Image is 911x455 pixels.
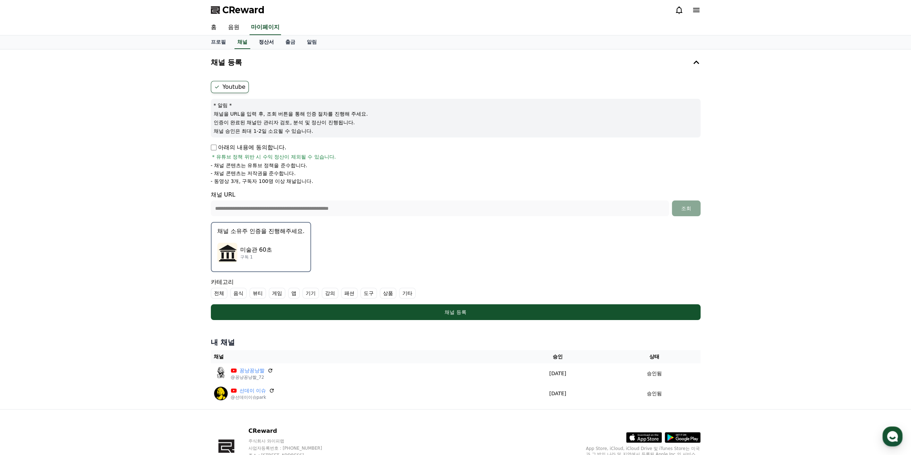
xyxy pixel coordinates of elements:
button: 채널 소유주 인증을 진행해주세요. 미술관 60초 미술관 60초 구독 1 [211,222,311,272]
a: 대화 [47,227,92,245]
label: 뷰티 [249,288,266,299]
span: 대화 [66,238,74,244]
th: 채널 [211,350,508,363]
label: 음식 [230,288,247,299]
img: 꽁냥꽁냥짤 [214,366,228,381]
a: 설정 [92,227,137,245]
p: - 채널 콘텐츠는 저작권을 준수합니다. [211,170,296,177]
a: 알림 [301,35,323,49]
img: 미술관 60초 [217,243,237,263]
a: 채널 [234,35,250,49]
h4: 채널 등록 [211,58,242,66]
th: 승인 [507,350,608,363]
p: 채널 소유주 인증을 진행해주세요. [217,227,305,236]
label: 강의 [322,288,338,299]
label: Youtube [211,81,249,93]
button: 조회 [672,200,701,216]
a: 선데이 이슈 [239,387,266,395]
label: 도구 [360,288,377,299]
div: 채널 등록 [225,309,686,316]
p: CReward [248,427,336,435]
p: 아래의 내용에 동의합니다. [211,143,286,152]
div: 조회 [675,205,698,212]
a: 음원 [222,20,245,35]
img: 선데이 이슈 [214,386,228,401]
p: 승인됨 [647,370,662,377]
a: 출금 [280,35,301,49]
p: 구독 1 [240,254,272,260]
span: CReward [222,4,265,16]
div: 카테고리 [211,278,701,299]
button: 채널 등록 [208,52,703,72]
div: 채널 URL [211,190,701,216]
h4: 내 채널 [211,337,701,347]
p: [DATE] [510,390,605,397]
label: 게임 [269,288,285,299]
p: 승인됨 [647,390,662,397]
span: * 유튜브 정책 위반 시 수익 정산이 제외될 수 있습니다. [212,153,336,160]
p: - 채널 콘텐츠는 유튜브 정책을 준수합니다. [211,162,307,169]
th: 상태 [608,350,701,363]
label: 패션 [341,288,358,299]
p: 사업자등록번호 : [PHONE_NUMBER] [248,445,336,451]
a: 마이페이지 [249,20,281,35]
label: 기기 [302,288,319,299]
label: 기타 [399,288,416,299]
a: 프로필 [205,35,232,49]
p: 주식회사 와이피랩 [248,438,336,444]
p: 채널을 URL을 입력 후, 조회 버튼을 통해 인증 절차를 진행해 주세요. [214,110,698,117]
p: @꽁냥꽁냥짤_72 [231,374,273,380]
a: 홈 [2,227,47,245]
label: 전체 [211,288,227,299]
a: 꽁냥꽁냥짤 [239,367,265,374]
a: 홈 [205,20,222,35]
label: 앱 [288,288,300,299]
p: 채널 승인은 최대 1-2일 소요될 수 있습니다. [214,127,698,135]
span: 설정 [111,238,119,243]
label: 상품 [380,288,396,299]
a: CReward [211,4,265,16]
p: @선데이이슈park [231,395,275,400]
p: 인증이 완료된 채널만 관리자 검토, 분석 및 정산이 진행됩니다. [214,119,698,126]
p: - 동영상 3개, 구독자 100명 이상 채널입니다. [211,178,313,185]
span: 홈 [23,238,27,243]
p: 미술관 60초 [240,246,272,254]
p: [DATE] [510,370,605,377]
a: 정산서 [253,35,280,49]
button: 채널 등록 [211,304,701,320]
